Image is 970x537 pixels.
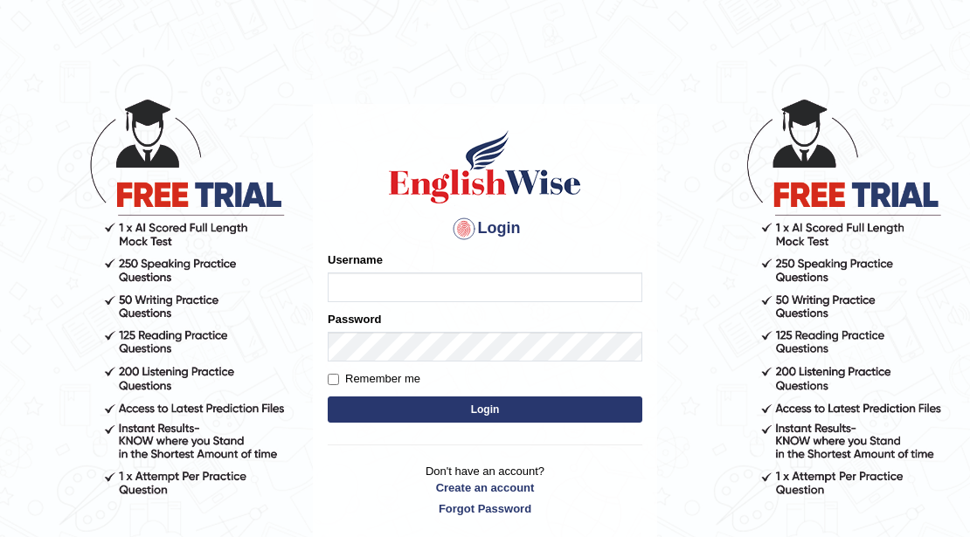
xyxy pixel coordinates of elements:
[328,479,642,496] a: Create an account
[328,311,381,327] label: Password
[328,251,383,268] label: Username
[385,127,585,206] img: Logo of English Wise sign in for intelligent practice with AI
[328,370,420,388] label: Remember me
[328,215,642,243] h4: Login
[328,374,339,385] input: Remember me
[328,396,642,423] button: Login
[328,463,642,517] p: Don't have an account?
[328,500,642,517] a: Forgot Password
